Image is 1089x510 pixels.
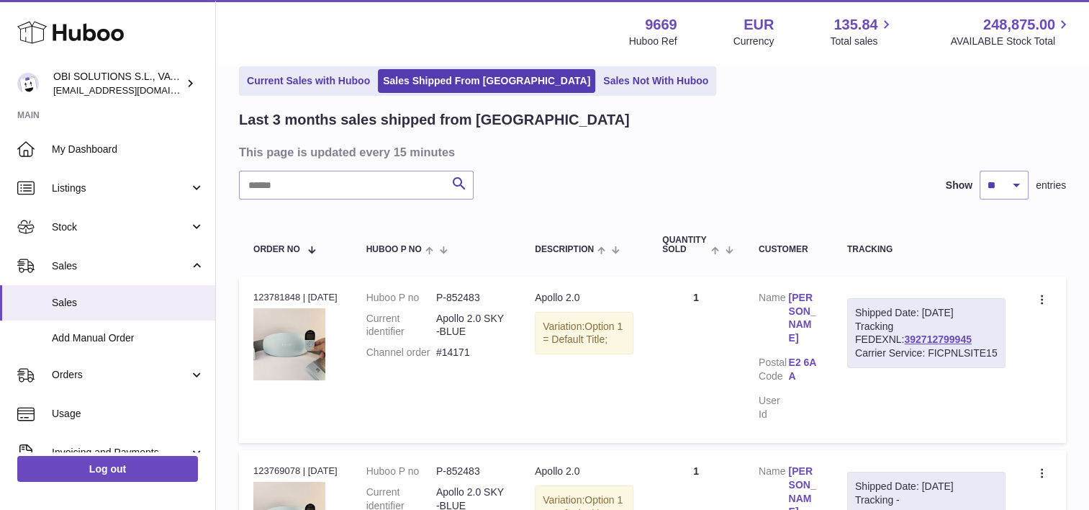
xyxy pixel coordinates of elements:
[535,245,594,254] span: Description
[253,245,300,254] span: Order No
[629,35,677,48] div: Huboo Ref
[239,144,1062,160] h3: This page is updated every 15 minutes
[830,35,894,48] span: Total sales
[950,35,1072,48] span: AVAILABLE Stock Total
[17,73,39,94] img: internalAdmin-9669@internal.huboo.com
[366,465,436,478] dt: Huboo P no
[52,296,204,310] span: Sales
[52,220,189,234] span: Stock
[253,291,338,304] div: 123781848 | [DATE]
[366,291,436,305] dt: Huboo P no
[366,245,422,254] span: Huboo P no
[904,334,971,345] a: 392712799945
[830,15,894,48] a: 135.84 Total sales
[788,356,818,383] a: E2 6AA
[855,306,998,320] div: Shipped Date: [DATE]
[436,291,506,305] dd: P-852483
[52,368,189,382] span: Orders
[983,15,1055,35] span: 248,875.00
[855,480,998,493] div: Shipped Date: [DATE]
[662,236,707,254] span: Quantity Sold
[535,291,633,305] div: Apollo 2.0
[253,465,338,478] div: 123769078 | [DATE]
[759,245,818,254] div: Customer
[436,346,506,359] dd: #14171
[598,69,713,93] a: Sales Not With Huboo
[366,312,436,339] dt: Current identifier
[52,446,189,460] span: Invoicing and Payments
[52,407,204,421] span: Usage
[946,179,972,192] label: Show
[239,110,630,130] h2: Last 3 months sales shipped from [GEOGRAPHIC_DATA]
[950,15,1072,48] a: 248,875.00 AVAILABLE Stock Total
[52,331,204,345] span: Add Manual Order
[1036,179,1066,192] span: entries
[242,69,375,93] a: Current Sales with Huboo
[648,277,744,443] td: 1
[17,456,198,482] a: Log out
[52,182,189,195] span: Listings
[833,15,877,35] span: 135.84
[847,298,1006,369] div: Tracking FEDEXNL:
[436,465,506,478] dd: P-852483
[759,394,788,421] dt: User Id
[788,291,818,346] a: [PERSON_NAME]
[53,70,183,97] div: OBI SOLUTIONS S.L., VAT: B70911078
[733,35,774,48] div: Currency
[366,346,436,359] dt: Channel order
[744,15,774,35] strong: EUR
[253,308,325,380] img: 96691697548169.jpg
[759,356,788,387] dt: Postal Code
[535,465,633,478] div: Apollo 2.0
[378,69,595,93] a: Sales Shipped From [GEOGRAPHIC_DATA]
[759,291,788,349] dt: Name
[645,15,677,35] strong: 9669
[855,346,998,360] div: Carrier Service: FICPNLSITE15
[535,312,633,355] div: Variation:
[52,259,189,273] span: Sales
[847,245,1006,254] div: Tracking
[436,312,506,339] dd: Apollo 2.0 SKY-BLUE
[53,84,212,96] span: [EMAIL_ADDRESS][DOMAIN_NAME]
[52,143,204,156] span: My Dashboard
